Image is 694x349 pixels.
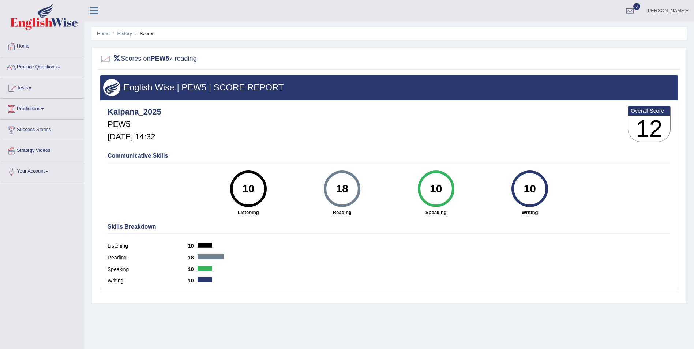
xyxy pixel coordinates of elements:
[0,161,84,180] a: Your Account
[100,53,197,64] h2: Scores on » reading
[108,108,161,116] h4: Kalpana_2025
[108,120,161,129] h5: PEW5
[0,120,84,138] a: Success Stories
[108,132,161,141] h5: [DATE] 14:32
[108,277,188,285] label: Writing
[188,266,198,272] b: 10
[108,224,671,230] h4: Skills Breakdown
[117,31,132,36] a: History
[103,79,120,96] img: wings.png
[628,116,670,142] h3: 12
[151,55,169,62] b: PEW5
[516,173,543,204] div: 10
[299,209,385,216] strong: Reading
[205,209,291,216] strong: Listening
[631,108,668,114] b: Overall Score
[188,278,198,284] b: 10
[393,209,479,216] strong: Speaking
[108,242,188,250] label: Listening
[0,57,84,75] a: Practice Questions
[108,153,671,159] h4: Communicative Skills
[97,31,110,36] a: Home
[108,266,188,273] label: Speaking
[235,173,262,204] div: 10
[0,36,84,55] a: Home
[0,78,84,96] a: Tests
[0,140,84,159] a: Strategy Videos
[188,255,198,260] b: 18
[329,173,356,204] div: 18
[188,243,198,249] b: 10
[0,99,84,117] a: Predictions
[108,254,188,262] label: Reading
[423,173,449,204] div: 10
[103,83,675,92] h3: English Wise | PEW5 | SCORE REPORT
[134,30,155,37] li: Scores
[633,3,641,10] span: 3
[487,209,573,216] strong: Writing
